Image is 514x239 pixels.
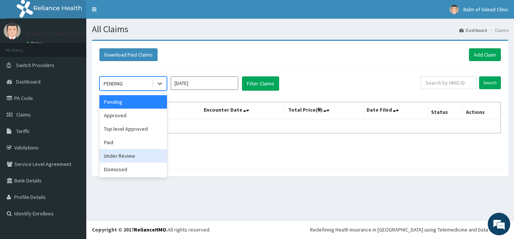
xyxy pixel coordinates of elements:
a: RelianceHMO [134,226,166,233]
button: Download Paid Claims [99,48,158,61]
div: Approved [99,109,167,122]
footer: All rights reserved. [86,220,514,239]
input: Search by HMO ID [421,76,476,89]
div: Redefining Heath Insurance in [GEOGRAPHIC_DATA] using Telemedicine and Data Science! [310,226,508,233]
div: Top level Approved [99,122,167,136]
button: Filter Claims [242,76,279,91]
div: Paid [99,136,167,149]
p: Balm of Gilead Clinic [26,30,86,37]
div: Minimize live chat window [123,4,141,22]
a: Dashboard [459,27,487,33]
textarea: Type your message and hit 'Enter' [4,159,143,185]
span: Switch Providers [16,62,54,69]
li: Claims [488,27,508,33]
th: Actions [463,102,501,119]
th: Status [428,102,463,119]
img: d_794563401_company_1708531726252_794563401 [14,37,30,56]
div: PENDING [104,80,123,87]
span: Balm of Gilead Clinic [463,6,508,13]
span: We're online! [44,72,104,147]
img: User Image [449,5,459,14]
div: Pending [99,95,167,109]
input: Select Month and Year [171,76,238,90]
span: Dashboard [16,78,41,85]
span: Tariffs [16,128,30,134]
input: Search [479,76,501,89]
div: Dismissed [99,163,167,176]
div: Chat with us now [39,42,126,52]
div: Under Review [99,149,167,163]
th: Date Filed [363,102,428,119]
h1: All Claims [92,24,508,34]
strong: Copyright © 2017 . [92,226,168,233]
a: Add Claim [469,48,501,61]
th: Total Price(₦) [285,102,364,119]
th: Encounter Date [201,102,285,119]
img: User Image [4,22,21,39]
a: Online [26,41,44,46]
span: Claims [16,111,31,118]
